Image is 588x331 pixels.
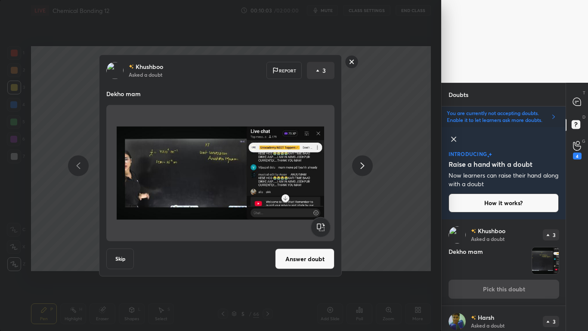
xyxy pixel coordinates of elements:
[478,314,494,321] p: Harsh
[582,114,585,120] p: D
[471,229,476,234] img: no-rating-badge.077c3623.svg
[117,109,324,238] img: 1756897287UOGPO4.JPEG
[573,153,582,159] div: 4
[129,71,162,78] p: Asked a doubt
[449,247,528,275] h4: Dekho mam
[447,110,547,124] p: You are currently not accepting doubts. Enable it to let learners ask more doubts.
[106,62,124,79] img: 3
[442,219,566,331] div: grid
[583,90,585,96] p: T
[449,151,487,156] p: introducing
[449,194,559,212] button: How it works?
[553,232,556,237] p: 3
[553,319,556,324] p: 3
[106,249,134,269] button: Skip
[449,226,466,244] img: 3
[275,249,334,269] button: Answer doubt
[471,235,504,242] p: Asked a doubt
[487,155,489,158] img: small-star.76a44327.svg
[582,138,585,144] p: G
[442,83,475,106] p: Doubts
[322,66,326,75] p: 3
[266,62,302,79] div: Report
[449,313,466,330] img: bbe7804ca62448ac94b74eddf790a8b9.jpg
[136,63,163,70] p: Khushboo
[489,153,492,156] img: large-star.026637fe.svg
[449,171,559,188] p: Now learners can raise their hand along with a doubt
[129,64,134,69] img: no-rating-badge.077c3623.svg
[106,90,334,98] p: Dekho mam
[478,228,505,234] p: Khushboo
[471,315,476,320] img: no-rating-badge.077c3623.svg
[449,159,532,169] h5: Raise a hand with a doubt
[532,247,559,274] img: 1756897287UOGPO4.JPEG
[471,322,504,329] p: Asked a doubt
